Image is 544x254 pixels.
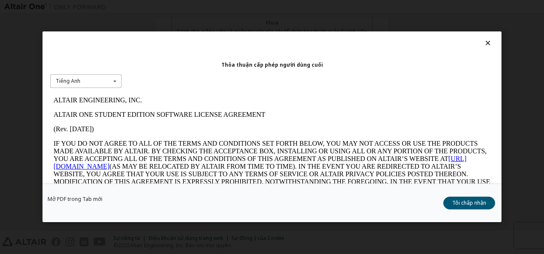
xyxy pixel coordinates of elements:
[3,18,440,25] p: ALTAIR ONE STUDENT EDITION SOFTWARE LICENSE AGREEMENT
[3,3,440,11] p: ALTAIR ENGINEERING, INC.
[443,197,495,210] button: Tôi chấp nhận
[3,47,440,108] p: IF YOU DO NOT AGREE TO ALL OF THE TERMS AND CONDITIONS SET FORTH BELOW, YOU MAY NOT ACCESS OR USE...
[56,77,80,85] font: Tiếng Anh
[221,61,323,68] font: Thỏa thuận cấp phép người dùng cuối
[3,62,416,77] a: [URL][DOMAIN_NAME]
[452,200,486,207] font: Tôi chấp nhận
[48,197,102,202] a: Mở PDF trong Tab mới
[48,196,102,203] font: Mở PDF trong Tab mới
[3,32,440,40] p: (Rev. [DATE])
